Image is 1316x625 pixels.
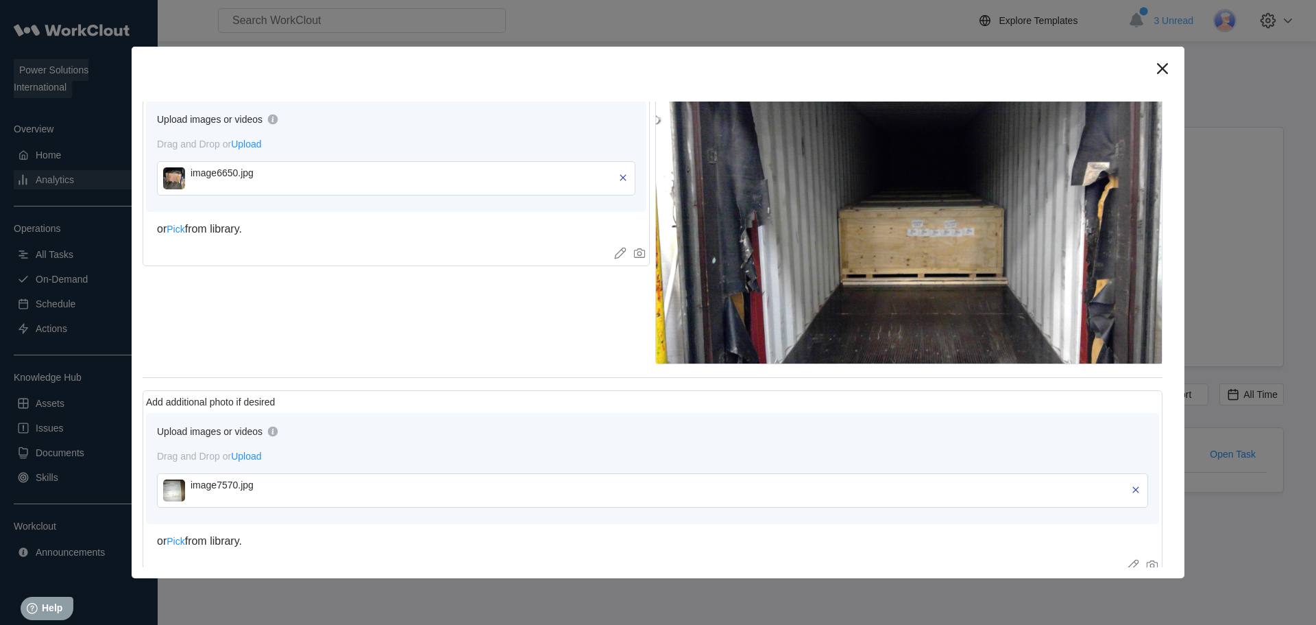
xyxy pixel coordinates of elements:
[191,167,348,178] div: image6650.jpg
[167,224,184,235] span: Pick
[157,139,262,150] span: Drag and Drop or
[163,167,185,189] img: image6650.jpg
[167,536,184,547] span: Pick
[656,79,1162,364] img: WIN_20230118_20_32_57_Pro.jpg
[231,139,261,150] span: Upload
[191,480,348,491] div: image7570.jpg
[146,397,275,408] div: Add additional photo if desired
[231,451,261,462] span: Upload
[157,451,262,462] span: Drag and Drop or
[157,114,263,125] div: Upload images or videos
[163,480,185,502] img: image7570.jpg
[157,223,635,235] div: or from library.
[157,426,263,437] div: Upload images or videos
[157,535,1148,547] div: or from library.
